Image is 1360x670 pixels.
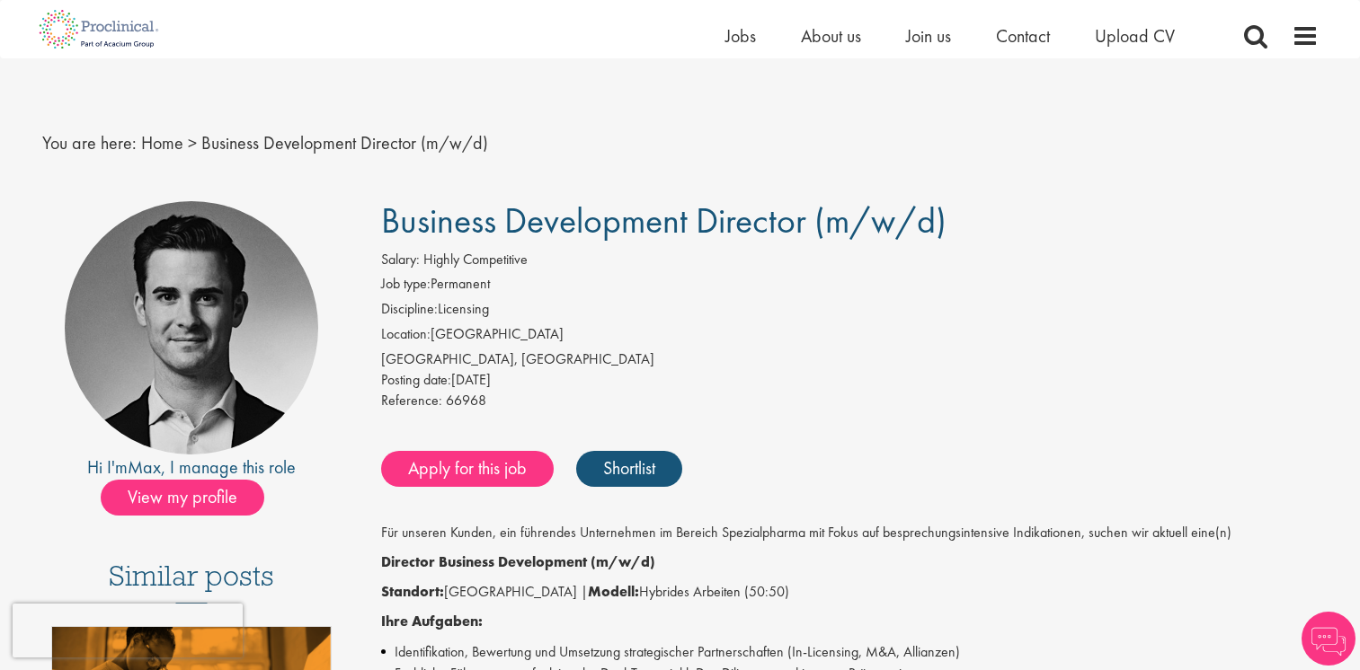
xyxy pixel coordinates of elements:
li: Permanent [381,274,1319,299]
h3: Similar posts [109,560,274,604]
span: > [188,131,197,154]
a: Upload CV [1095,24,1175,48]
strong: Director Business Development (m/w/d) [381,552,655,571]
iframe: reCAPTCHA [13,604,243,657]
a: View my profile [101,483,282,507]
span: Business Development Director (m/w/d) [381,198,947,243]
a: Apply for this job [381,451,554,487]
label: Job type: [381,274,431,295]
strong: Ihre Aufgaben: [381,612,483,630]
span: 66968 [446,391,486,410]
span: Business Development Director (m/w/d) [201,131,488,154]
p: Für unseren Kunden, ein führendes Unternehmen im Bereich Spezialpharma mit Fokus auf besprechungs... [381,523,1319,543]
li: [GEOGRAPHIC_DATA] [381,324,1319,349]
div: [GEOGRAPHIC_DATA], [GEOGRAPHIC_DATA] [381,349,1319,370]
li: Identifikation, Bewertung und Umsetzung strategischer Partnerschaften (In-Licensing, M&A, Allianzen) [381,641,1319,663]
strong: Modell: [588,582,639,601]
div: [DATE] [381,370,1319,391]
strong: Standort: [381,582,444,601]
label: Discipline: [381,299,438,320]
span: Posting date: [381,370,451,389]
a: Contact [996,24,1050,48]
a: About us [801,24,861,48]
img: Chatbot [1302,612,1356,666]
a: Join us [906,24,951,48]
p: [GEOGRAPHIC_DATA] | Hybrides Arbeiten (50:50) [381,582,1319,603]
a: breadcrumb link [141,131,183,154]
li: Licensing [381,299,1319,324]
span: Highly Competitive [423,250,528,269]
img: imeage of recruiter Max Slevogt [65,201,318,454]
a: Max [128,455,161,479]
a: Shortlist [576,451,682,487]
a: Jobs [725,24,756,48]
label: Location: [381,324,431,345]
span: You are here: [42,131,137,154]
label: Salary: [381,250,420,270]
label: Reference: [381,391,442,411]
span: View my profile [101,480,264,516]
div: Hi I'm , I manage this role [42,454,342,480]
